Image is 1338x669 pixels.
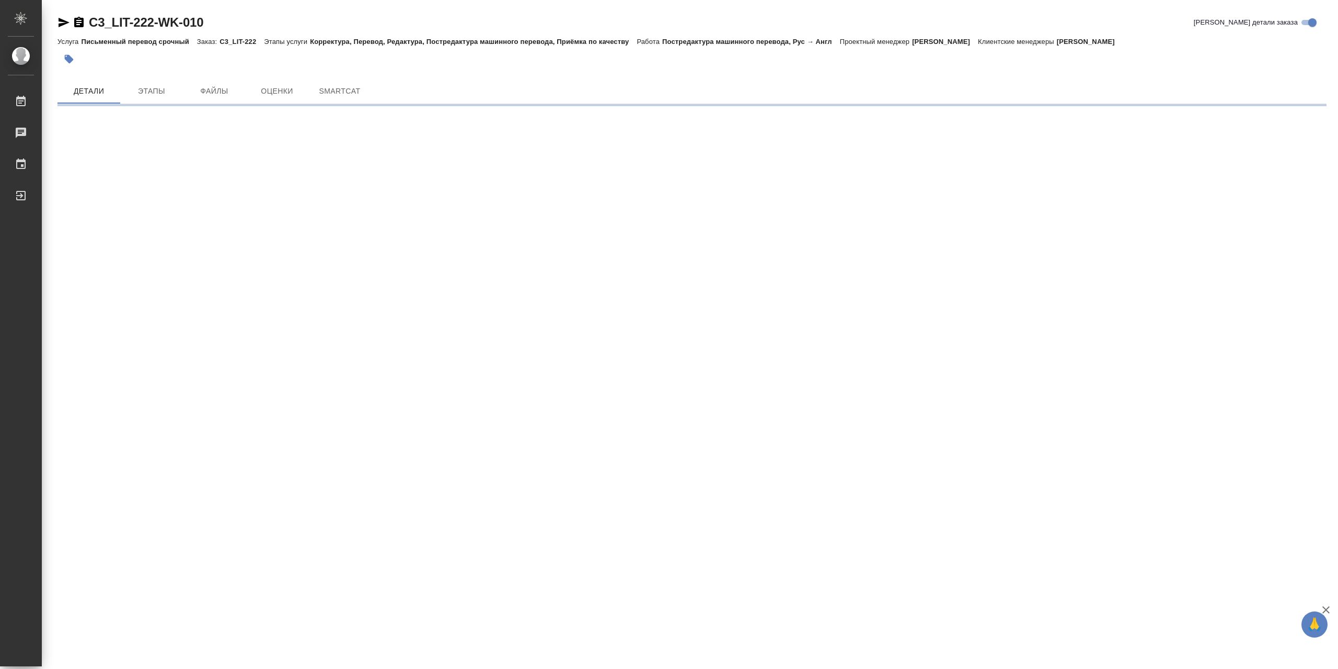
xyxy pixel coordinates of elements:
[637,38,662,46] p: Работа
[64,85,114,98] span: Детали
[197,38,220,46] p: Заказ:
[1194,17,1298,28] span: [PERSON_NAME] детали заказа
[57,48,80,71] button: Добавить тэг
[662,38,840,46] p: Постредактура машинного перевода, Рус → Англ
[1057,38,1123,46] p: [PERSON_NAME]
[57,16,70,29] button: Скопировать ссылку для ЯМессенджера
[978,38,1057,46] p: Клиентские менеджеры
[1306,614,1323,636] span: 🙏
[912,38,978,46] p: [PERSON_NAME]
[57,38,81,46] p: Услуга
[126,85,177,98] span: Этапы
[73,16,85,29] button: Скопировать ссылку
[220,38,264,46] p: C3_LIT-222
[310,38,637,46] p: Корректура, Перевод, Редактура, Постредактура машинного перевода, Приёмка по качеству
[252,85,302,98] span: Оценки
[315,85,365,98] span: SmartCat
[89,15,203,29] a: C3_LIT-222-WK-010
[264,38,310,46] p: Этапы услуги
[81,38,197,46] p: Письменный перевод срочный
[1301,611,1328,638] button: 🙏
[840,38,912,46] p: Проектный менеджер
[189,85,239,98] span: Файлы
